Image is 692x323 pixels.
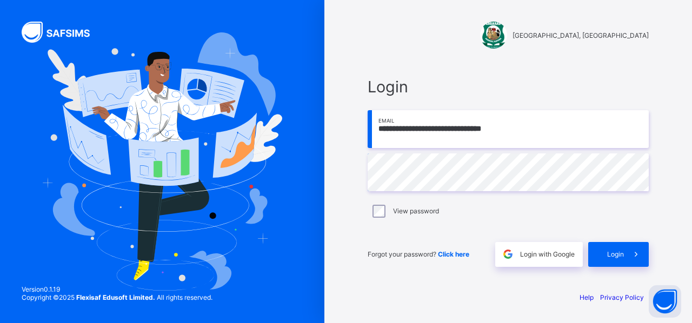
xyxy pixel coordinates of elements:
[438,250,469,258] a: Click here
[22,285,212,293] span: Version 0.1.19
[520,250,575,258] span: Login with Google
[393,207,439,215] label: View password
[22,22,103,43] img: SAFSIMS Logo
[42,32,283,291] img: Hero Image
[76,293,155,301] strong: Flexisaf Edusoft Limited.
[22,293,212,301] span: Copyright © 2025 All rights reserved.
[649,285,681,318] button: Open asap
[607,250,624,258] span: Login
[513,31,649,39] span: [GEOGRAPHIC_DATA], [GEOGRAPHIC_DATA]
[502,248,514,260] img: google.396cfc9801f0270233282035f929180a.svg
[580,293,594,301] a: Help
[368,250,469,258] span: Forgot your password?
[368,77,649,96] span: Login
[600,293,644,301] a: Privacy Policy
